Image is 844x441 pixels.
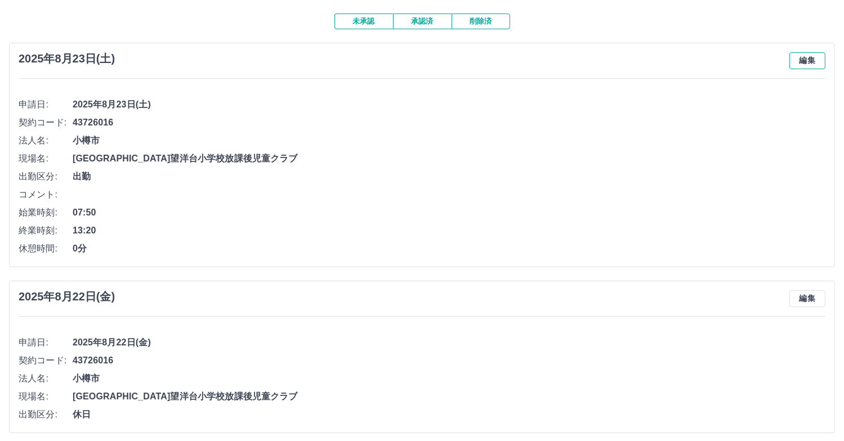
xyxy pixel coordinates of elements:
[19,242,73,255] span: 休憩時間:
[789,52,825,69] button: 編集
[73,390,825,403] span: [GEOGRAPHIC_DATA]望洋台小学校放課後児童クラブ
[73,134,825,147] span: 小樽市
[73,372,825,385] span: 小樽市
[19,170,73,183] span: 出勤区分:
[19,188,73,201] span: コメント:
[19,116,73,129] span: 契約コード:
[73,116,825,129] span: 43726016
[334,13,393,29] button: 未承認
[73,408,825,421] span: 休日
[19,336,73,349] span: 申請日:
[19,134,73,147] span: 法人名:
[452,13,510,29] button: 削除済
[19,98,73,111] span: 申請日:
[19,224,73,237] span: 終業時刻:
[19,206,73,219] span: 始業時刻:
[73,170,825,183] span: 出勤
[73,242,825,255] span: 0分
[73,354,825,367] span: 43726016
[73,152,825,165] span: [GEOGRAPHIC_DATA]望洋台小学校放課後児童クラブ
[393,13,452,29] button: 承認済
[19,354,73,367] span: 契約コード:
[19,52,115,65] h3: 2025年8月23日(土)
[19,290,115,303] h3: 2025年8月22日(金)
[73,224,825,237] span: 13:20
[19,372,73,385] span: 法人名:
[73,206,825,219] span: 07:50
[19,408,73,421] span: 出勤区分:
[789,290,825,307] button: 編集
[19,152,73,165] span: 現場名:
[19,390,73,403] span: 現場名:
[73,98,825,111] span: 2025年8月23日(土)
[73,336,825,349] span: 2025年8月22日(金)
